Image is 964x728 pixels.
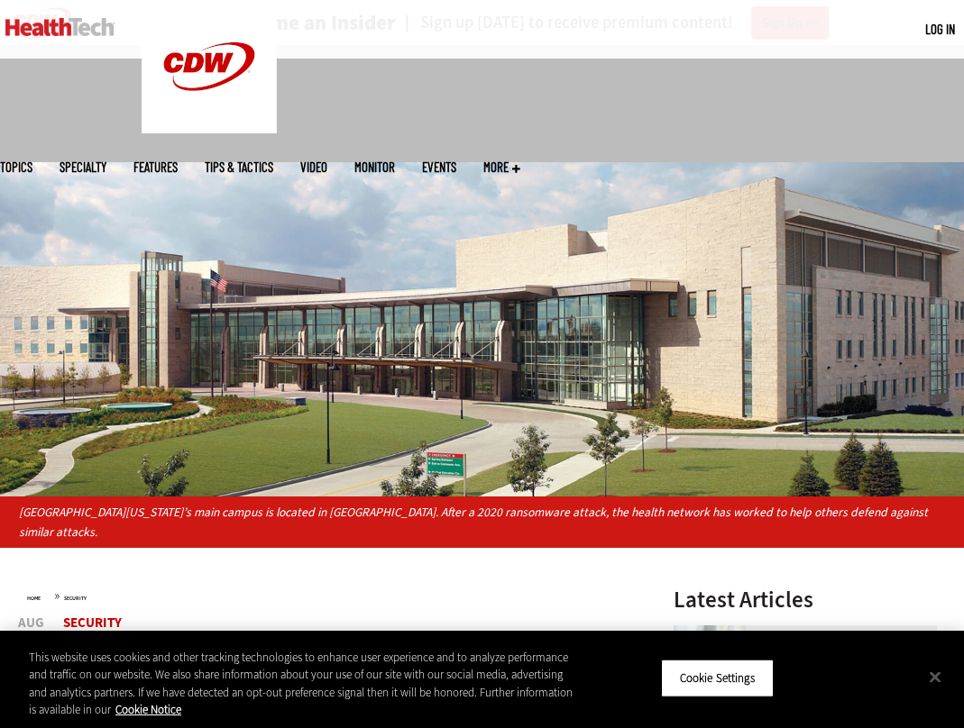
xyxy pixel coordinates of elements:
[19,503,945,542] p: [GEOGRAPHIC_DATA][US_STATE]’s main campus is located in [GEOGRAPHIC_DATA]. After a 2020 ransomwar...
[27,595,41,602] a: Home
[115,702,181,717] a: More information about your privacy
[674,625,755,640] a: incident response team discusses around a table
[674,588,937,611] h3: Latest Articles
[925,20,955,39] div: User menu
[300,160,327,174] a: Video
[27,588,628,603] div: »
[142,119,277,138] a: CDW
[5,18,115,36] img: Home
[483,160,520,174] span: More
[18,616,44,630] span: Aug
[674,625,746,697] img: incident response team discusses around a table
[29,649,578,719] div: This website uses cookies and other tracking technologies to enhance user experience and to analy...
[354,160,395,174] a: MonITor
[60,160,106,174] span: Specialty
[925,21,955,37] a: Log in
[133,160,178,174] a: Features
[422,160,456,174] a: Events
[915,657,955,696] button: Close
[205,160,273,174] a: Tips & Tactics
[63,614,122,632] a: Security
[64,595,87,602] a: Security
[661,660,774,697] button: Cookie Settings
